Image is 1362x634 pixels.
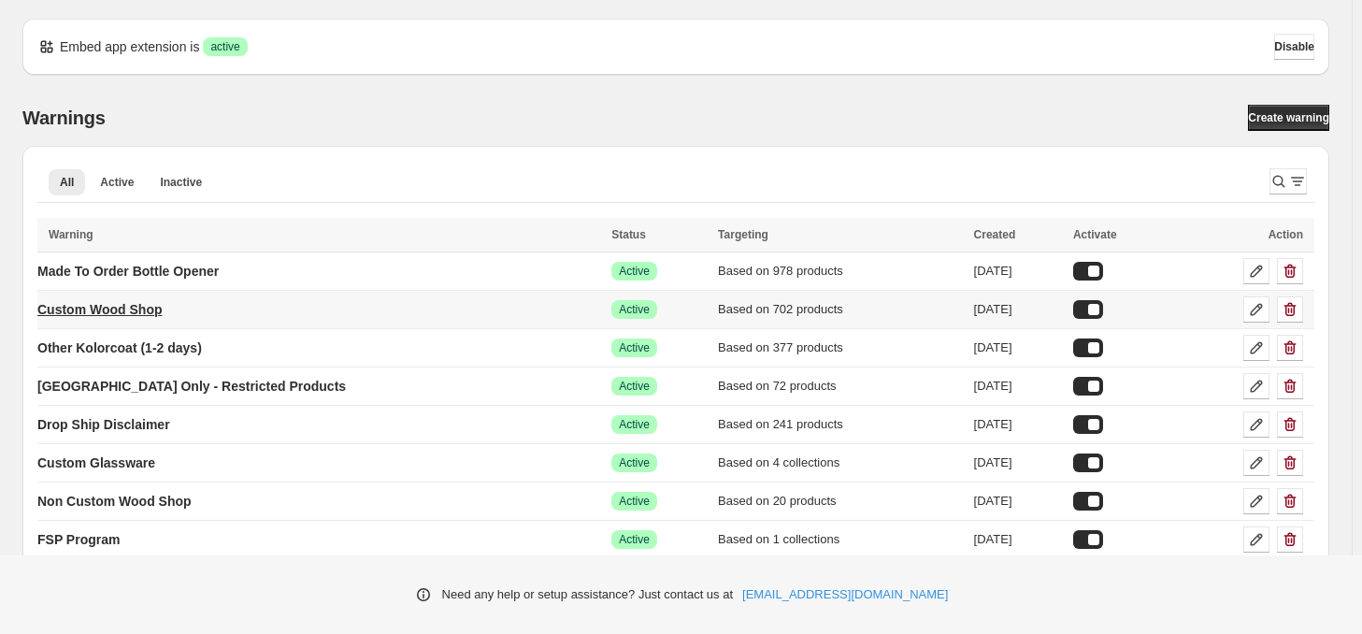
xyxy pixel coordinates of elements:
[37,295,163,324] a: Custom Wood Shop
[37,530,120,549] p: FSP Program
[718,492,962,511] div: Based on 20 products
[22,107,106,129] h2: Warnings
[718,228,768,241] span: Targeting
[100,175,134,190] span: Active
[718,339,962,357] div: Based on 377 products
[619,302,650,317] span: Active
[1269,168,1307,195] button: Search and filter results
[974,339,1062,357] div: [DATE]
[718,415,962,434] div: Based on 241 products
[619,494,650,509] span: Active
[974,228,1016,241] span: Created
[1248,110,1329,125] span: Create warning
[1269,228,1303,241] span: Action
[611,228,646,241] span: Status
[718,530,962,549] div: Based on 1 collections
[37,525,120,555] a: FSP Program
[60,37,199,56] p: Embed app extension is
[974,262,1062,281] div: [DATE]
[37,448,155,478] a: Custom Glassware
[160,175,202,190] span: Inactive
[49,228,93,241] span: Warning
[718,454,962,472] div: Based on 4 collections
[974,300,1062,319] div: [DATE]
[974,492,1062,511] div: [DATE]
[718,300,962,319] div: Based on 702 products
[619,340,650,355] span: Active
[1248,105,1329,131] a: Create warning
[1274,34,1314,60] button: Disable
[37,410,170,439] a: Drop Ship Disclaimer
[619,379,650,394] span: Active
[37,377,346,396] p: [GEOGRAPHIC_DATA] Only - Restricted Products
[37,486,192,516] a: Non Custom Wood Shop
[974,377,1062,396] div: [DATE]
[1073,228,1117,241] span: Activate
[37,256,219,286] a: Made To Order Bottle Opener
[974,454,1062,472] div: [DATE]
[619,455,650,470] span: Active
[37,262,219,281] p: Made To Order Bottle Opener
[619,417,650,432] span: Active
[974,415,1062,434] div: [DATE]
[60,175,74,190] span: All
[37,415,170,434] p: Drop Ship Disclaimer
[37,454,155,472] p: Custom Glassware
[37,300,163,319] p: Custom Wood Shop
[619,532,650,547] span: Active
[37,492,192,511] p: Non Custom Wood Shop
[37,339,202,357] p: Other Kolorcoat (1-2 days)
[37,333,202,363] a: Other Kolorcoat (1-2 days)
[718,262,962,281] div: Based on 978 products
[974,530,1062,549] div: [DATE]
[742,585,948,604] a: [EMAIL_ADDRESS][DOMAIN_NAME]
[718,377,962,396] div: Based on 72 products
[619,264,650,279] span: Active
[210,39,239,54] span: active
[1274,39,1314,54] span: Disable
[37,371,346,401] a: [GEOGRAPHIC_DATA] Only - Restricted Products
